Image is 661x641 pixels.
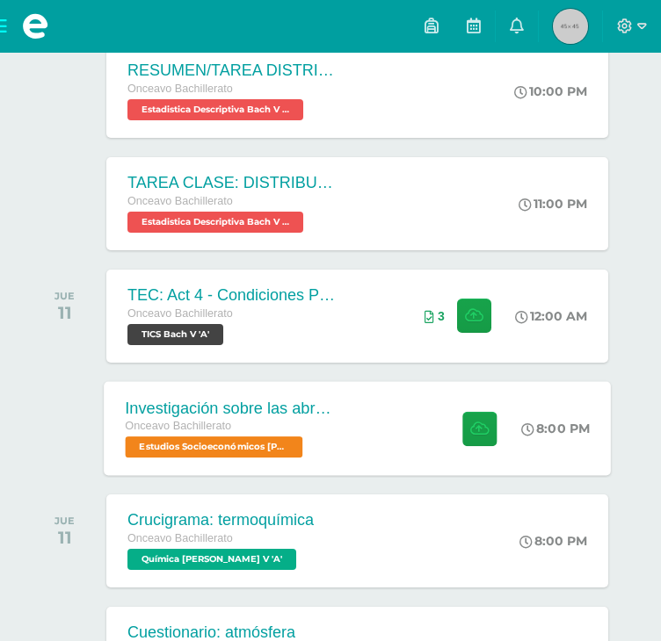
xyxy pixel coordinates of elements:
[54,302,75,323] div: 11
[125,399,338,417] div: Investigación sobre las abronias
[519,196,587,212] div: 11:00 PM
[54,515,75,527] div: JUE
[127,286,338,305] div: TEC: Act 4 - Condiciones Python
[514,83,587,99] div: 10:00 PM
[425,309,445,323] div: Archivos entregados
[515,308,587,324] div: 12:00 AM
[125,436,302,457] span: Estudios Socioeconómicos Bach V 'A'
[127,532,233,544] span: Onceavo Bachillerato
[127,83,233,95] span: Onceavo Bachillerato
[127,99,303,120] span: Estadistica Descriptiva Bach V 'A'
[127,511,314,529] div: Crucigrama: termoquímica
[438,309,445,323] span: 3
[127,307,233,320] span: Onceavo Bachillerato
[519,533,587,549] div: 8:00 PM
[521,421,590,436] div: 8:00 PM
[127,174,338,192] div: TAREA CLASE: DISTRIBUCIÓN NORMAL.
[553,9,588,44] img: 45x45
[127,324,223,345] span: TICS Bach V 'A'
[127,61,338,80] div: RESUMEN/TAREA DISTRIBUCIÓN NORMAL.
[54,527,75,548] div: 11
[127,549,296,570] span: Química Bach V 'A'
[127,212,303,233] span: Estadistica Descriptiva Bach V 'A'
[125,420,231,432] span: Onceavo Bachillerato
[127,195,233,207] span: Onceavo Bachillerato
[54,290,75,302] div: JUE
